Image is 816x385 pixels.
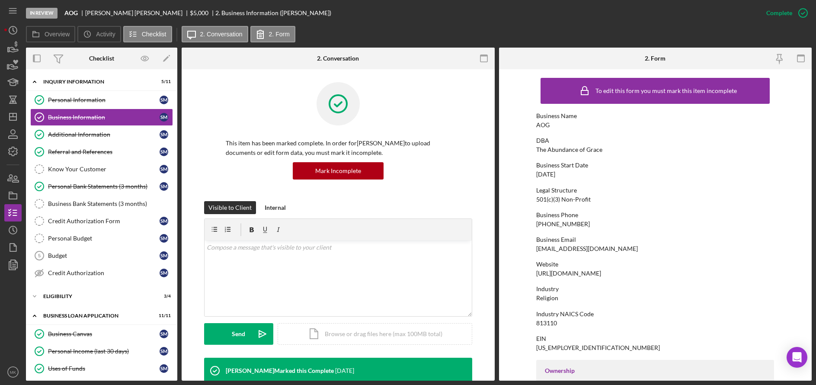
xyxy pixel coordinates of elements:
[48,348,160,355] div: Personal Income (last 30 days)
[30,264,173,282] a: Credit AuthorizationSM
[30,247,173,264] a: 5BudgetSM
[536,261,774,268] div: Website
[536,286,774,292] div: Industry
[536,212,774,218] div: Business Phone
[48,148,160,155] div: Referral and References
[182,26,248,42] button: 2. Conversation
[536,320,557,327] div: 813110
[200,31,243,38] label: 2. Conversation
[315,162,361,180] div: Mark Incomplete
[30,126,173,143] a: Additional InformationSM
[26,26,75,42] button: Overview
[48,252,160,259] div: Budget
[48,131,160,138] div: Additional Information
[48,218,160,225] div: Credit Authorization Form
[536,295,558,302] div: Religion
[226,138,451,158] p: This item has been marked complete. In order for [PERSON_NAME] to upload documents or edit form d...
[160,148,168,156] div: S M
[190,9,208,16] span: $5,000
[536,162,774,169] div: Business Start Date
[265,201,286,214] div: Internal
[123,26,172,42] button: Checklist
[536,196,591,203] div: 501(c)(3) Non-Profit
[160,165,168,173] div: S M
[536,245,638,252] div: [EMAIL_ADDRESS][DOMAIN_NAME]
[595,87,737,94] div: To edit this form you must mark this item incomplete
[160,347,168,356] div: S M
[48,200,173,207] div: Business Bank Statements (3 months)
[536,122,550,128] div: AOG
[155,294,171,299] div: 3 / 4
[30,109,173,126] a: Business InformationSM
[536,344,660,351] div: [US_EMPLOYER_IDENTIFICATION_NUMBER]
[766,4,792,22] div: Complete
[536,270,601,277] div: [URL][DOMAIN_NAME]
[160,217,168,225] div: S M
[96,31,115,38] label: Activity
[645,55,666,62] div: 2. Form
[536,221,590,228] div: [PHONE_NUMBER]
[43,313,149,318] div: BUSINESS LOAN APPLICATION
[155,313,171,318] div: 11 / 11
[30,230,173,247] a: Personal BudgetSM
[250,26,295,42] button: 2. Form
[4,363,22,381] button: MK
[48,114,160,121] div: Business Information
[226,367,334,374] div: [PERSON_NAME] Marked this Complete
[48,183,160,190] div: Personal Bank Statements (3 months)
[269,31,290,38] label: 2. Form
[204,323,273,345] button: Send
[142,31,166,38] label: Checklist
[30,160,173,178] a: Know Your CustomerSM
[45,31,70,38] label: Overview
[536,171,555,178] div: [DATE]
[48,235,160,242] div: Personal Budget
[30,212,173,230] a: Credit Authorization FormSM
[260,201,290,214] button: Internal
[160,113,168,122] div: S M
[85,10,190,16] div: [PERSON_NAME] [PERSON_NAME]
[77,26,121,42] button: Activity
[160,96,168,104] div: S M
[536,335,774,342] div: EIN
[160,251,168,260] div: S M
[43,79,149,84] div: INQUIRY INFORMATION
[30,325,173,343] a: Business CanvasSM
[89,55,114,62] div: Checklist
[30,195,173,212] a: Business Bank Statements (3 months)
[160,269,168,277] div: S M
[64,10,78,16] b: AOG
[30,91,173,109] a: Personal InformationSM
[48,96,160,103] div: Personal Information
[160,364,168,373] div: S M
[215,10,331,16] div: 2. Business Information ([PERSON_NAME])
[48,330,160,337] div: Business Canvas
[30,178,173,195] a: Personal Bank Statements (3 months)SM
[26,8,58,19] div: In Review
[758,4,812,22] button: Complete
[536,236,774,243] div: Business Email
[48,166,160,173] div: Know Your Customer
[160,234,168,243] div: S M
[155,79,171,84] div: 5 / 11
[335,367,354,374] time: 2025-09-16 14:00
[48,269,160,276] div: Credit Authorization
[536,311,774,318] div: Industry NAICS Code
[30,360,173,377] a: Uses of FundsSM
[43,294,149,299] div: Eligibility
[48,365,160,372] div: Uses of Funds
[38,253,41,258] tspan: 5
[160,182,168,191] div: S M
[160,330,168,338] div: S M
[30,143,173,160] a: Referral and ReferencesSM
[10,370,16,375] text: MK
[208,201,252,214] div: Visible to Client
[293,162,384,180] button: Mark Incomplete
[536,146,602,153] div: The Abundance of Grace
[787,347,807,368] div: Open Intercom Messenger
[204,201,256,214] button: Visible to Client
[545,367,765,374] div: Ownership
[317,55,359,62] div: 2. Conversation
[536,137,774,144] div: DBA
[160,130,168,139] div: S M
